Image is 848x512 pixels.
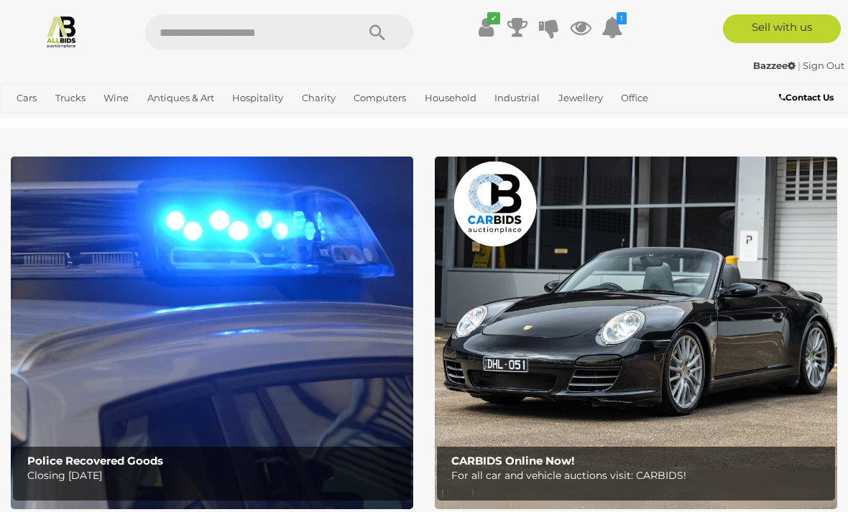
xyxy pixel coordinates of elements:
[615,86,654,110] a: Office
[45,14,78,48] img: Allbids.com.au
[553,86,609,110] a: Jewellery
[602,14,623,40] a: 1
[779,92,834,103] b: Contact Us
[753,60,798,71] a: Bazzee
[98,86,134,110] a: Wine
[142,86,220,110] a: Antiques & Art
[451,467,829,485] p: For all car and vehicle auctions visit: CARBIDS!
[226,86,289,110] a: Hospitality
[348,86,412,110] a: Computers
[803,60,844,71] a: Sign Out
[11,157,413,509] img: Police Recovered Goods
[753,60,796,71] strong: Bazzee
[11,86,42,110] a: Cars
[779,90,837,106] a: Contact Us
[798,60,801,71] span: |
[27,467,405,485] p: Closing [DATE]
[617,12,627,24] i: 1
[419,86,482,110] a: Household
[27,454,163,467] b: Police Recovered Goods
[341,14,413,50] button: Search
[475,14,497,40] a: ✔
[435,157,837,509] img: CARBIDS Online Now!
[50,86,91,110] a: Trucks
[489,86,545,110] a: Industrial
[11,157,413,509] a: Police Recovered Goods Police Recovered Goods Closing [DATE]
[59,110,172,134] a: [GEOGRAPHIC_DATA]
[451,454,574,467] b: CARBIDS Online Now!
[296,86,341,110] a: Charity
[435,157,837,509] a: CARBIDS Online Now! CARBIDS Online Now! For all car and vehicle auctions visit: CARBIDS!
[11,110,52,134] a: Sports
[723,14,841,43] a: Sell with us
[487,12,500,24] i: ✔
